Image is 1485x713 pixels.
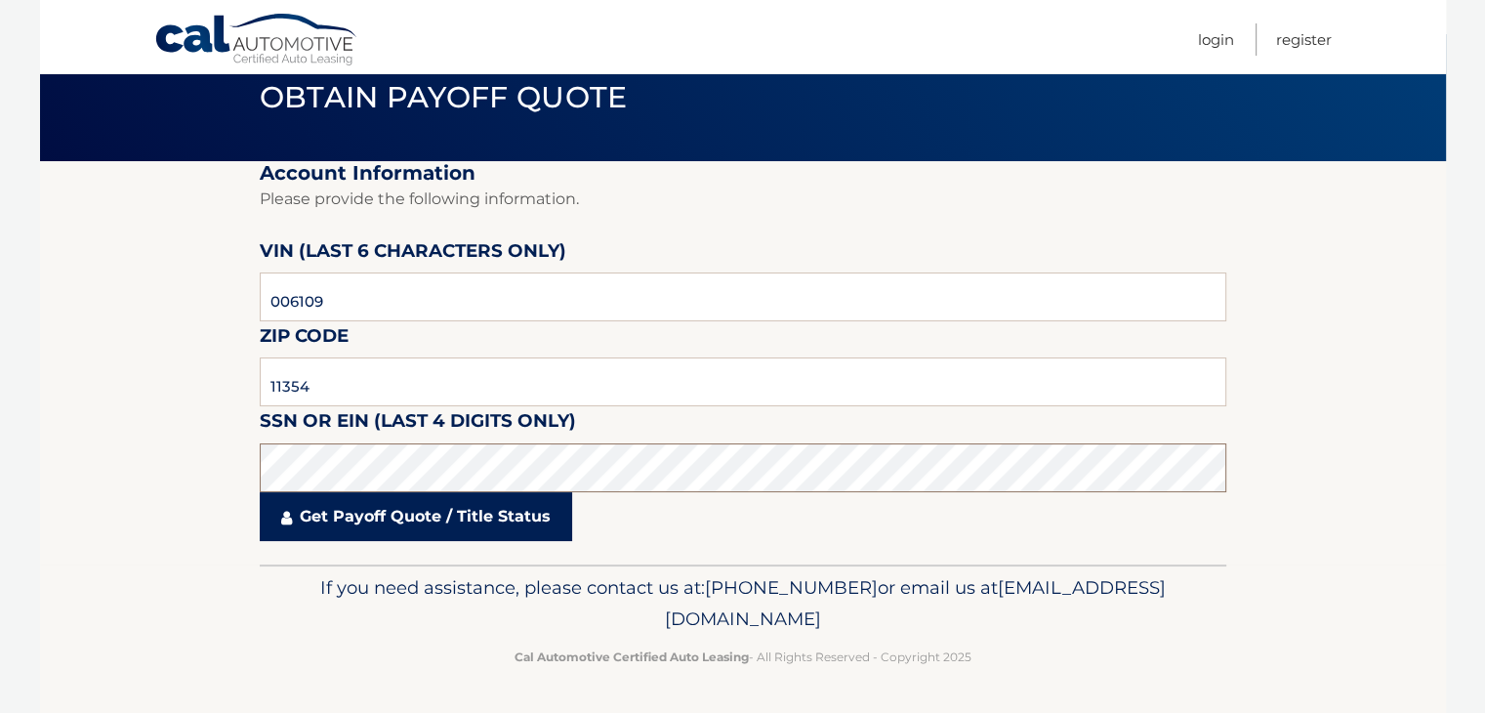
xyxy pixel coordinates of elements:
[260,236,566,273] label: VIN (last 6 characters only)
[515,650,749,664] strong: Cal Automotive Certified Auto Leasing
[260,186,1226,213] p: Please provide the following information.
[260,321,349,357] label: Zip Code
[1198,23,1234,56] a: Login
[272,572,1214,635] p: If you need assistance, please contact us at: or email us at
[260,406,576,442] label: SSN or EIN (last 4 digits only)
[272,647,1214,667] p: - All Rights Reserved - Copyright 2025
[1276,23,1332,56] a: Register
[154,13,359,69] a: Cal Automotive
[705,576,878,599] span: [PHONE_NUMBER]
[260,492,572,541] a: Get Payoff Quote / Title Status
[260,79,628,115] span: Obtain Payoff Quote
[260,161,1226,186] h2: Account Information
